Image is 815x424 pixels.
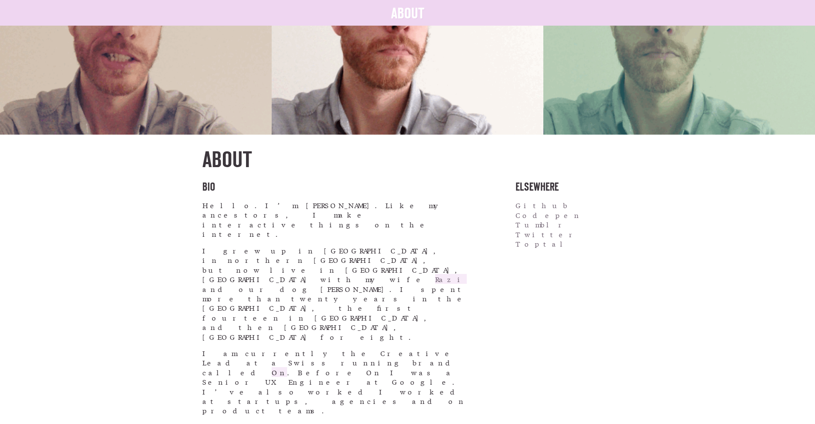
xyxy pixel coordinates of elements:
p: Hello. I’m [PERSON_NAME]. Like my ancestors, I make interactive things on the internet. [202,200,474,239]
a: On [272,367,287,377]
a: Codepen [516,210,581,220]
a: Toptal [516,238,572,248]
p: I am currently the Creative Lead at a Swiss running brand called . Before On I was a Senior UX En... [202,348,474,415]
a: Razi [435,274,467,284]
a: Twitter [516,229,581,239]
h2: Bio [202,182,474,194]
p: I grew up in [GEOGRAPHIC_DATA], in northern [GEOGRAPHIC_DATA], but now live in [GEOGRAPHIC_DATA],... [202,246,474,342]
a: Github [516,200,569,210]
span: About [391,7,424,21]
h2: Elsewhere [516,182,613,194]
h1: About [202,148,613,173]
a: Tumblr [516,219,570,229]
